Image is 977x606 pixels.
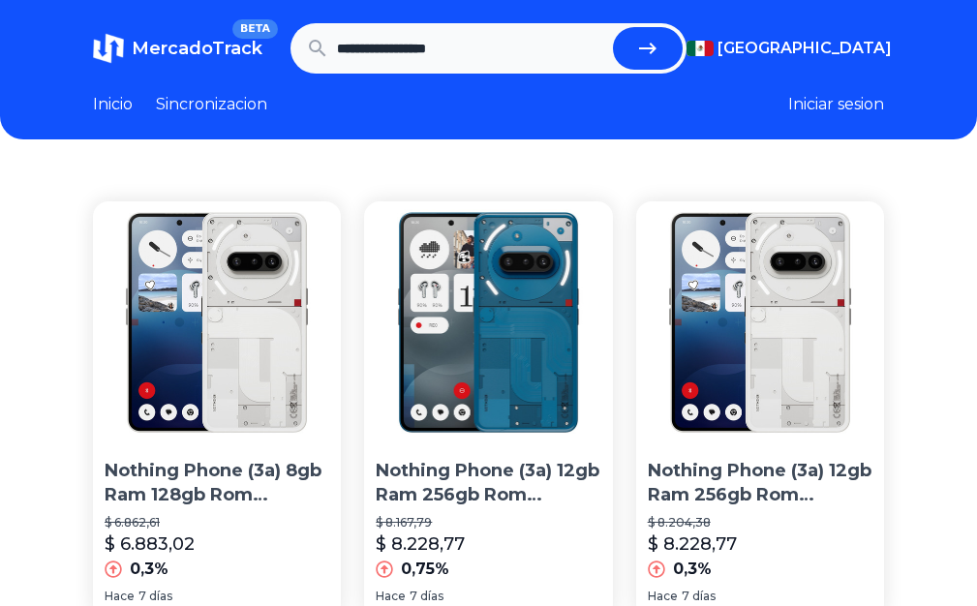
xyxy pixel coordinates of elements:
img: MercadoTrack [93,33,124,64]
p: 0,3% [673,558,712,581]
span: 7 días [138,589,172,604]
button: Iniciar sesion [788,93,884,116]
p: $ 8.228,77 [376,530,465,558]
img: Nothing Phone (3a) 8gb Ram 128gb Rom Teléfono 5g Smartphone Snapdragon 7s Gen 3 Octa Core 6.77'' ... [96,201,338,443]
p: Nothing Phone (3a) 12gb Ram 256gb Rom Teléfono 5g Smartphone Snapdragon 7s Gen 3 Octa Core 6.77''... [648,459,872,507]
img: Mexico [687,41,714,56]
img: Nothing Phone (3a) 12gb Ram 256gb Rom Teléfono 5g Smartphone Snapdragon 7s Gen 3 Octa Core 6.77''... [367,201,609,443]
span: BETA [232,19,278,39]
p: $ 8.204,38 [648,515,872,530]
span: Hace [648,589,678,604]
p: $ 8.167,79 [376,515,600,530]
a: Inicio [93,93,133,116]
span: 7 días [410,589,443,604]
span: [GEOGRAPHIC_DATA] [717,37,892,60]
button: [GEOGRAPHIC_DATA] [687,37,884,60]
p: 0,3% [130,558,168,581]
p: 0,75% [401,558,449,581]
span: Hace [105,589,135,604]
span: Hace [376,589,406,604]
p: $ 6.883,02 [105,530,195,558]
p: $ 8.228,77 [648,530,737,558]
p: Nothing Phone (3a) 12gb Ram 256gb Rom Teléfono 5g Smartphone Snapdragon 7s Gen 3 Octa Core 6.77''... [376,459,600,507]
span: 7 días [682,589,716,604]
p: Nothing Phone (3a) 8gb Ram 128gb Rom Teléfono 5g Smartphone Snapdragon 7s Gen 3 Octa Core 6.77'' ... [105,459,329,507]
span: MercadoTrack [132,38,262,59]
img: Nothing Phone (3a) 12gb Ram 256gb Rom Teléfono 5g Smartphone Snapdragon 7s Gen 3 Octa Core 6.77''... [639,201,881,443]
a: Sincronizacion [156,93,267,116]
p: $ 6.862,61 [105,515,329,530]
a: MercadoTrackBETA [93,33,262,64]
